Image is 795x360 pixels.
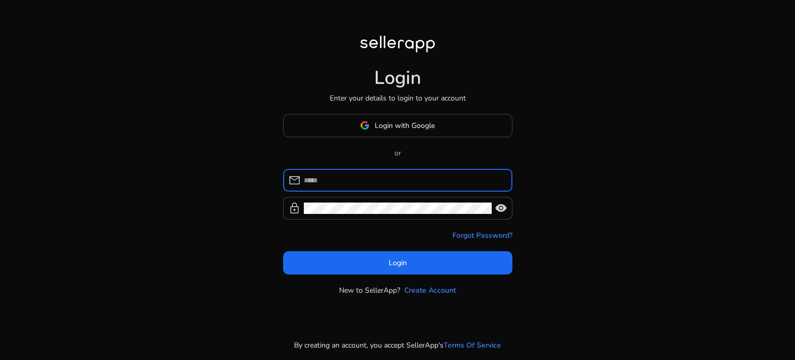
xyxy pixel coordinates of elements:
[330,93,466,104] p: Enter your details to login to your account
[288,202,301,214] span: lock
[283,251,512,275] button: Login
[495,202,507,214] span: visibility
[288,174,301,186] span: mail
[283,114,512,137] button: Login with Google
[375,120,435,131] span: Login with Google
[283,148,512,159] p: or
[360,121,370,130] img: google-logo.svg
[404,285,456,296] a: Create Account
[444,340,501,351] a: Terms Of Service
[452,230,512,241] a: Forgot Password?
[374,67,421,89] h1: Login
[339,285,400,296] p: New to SellerApp?
[389,257,407,268] span: Login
